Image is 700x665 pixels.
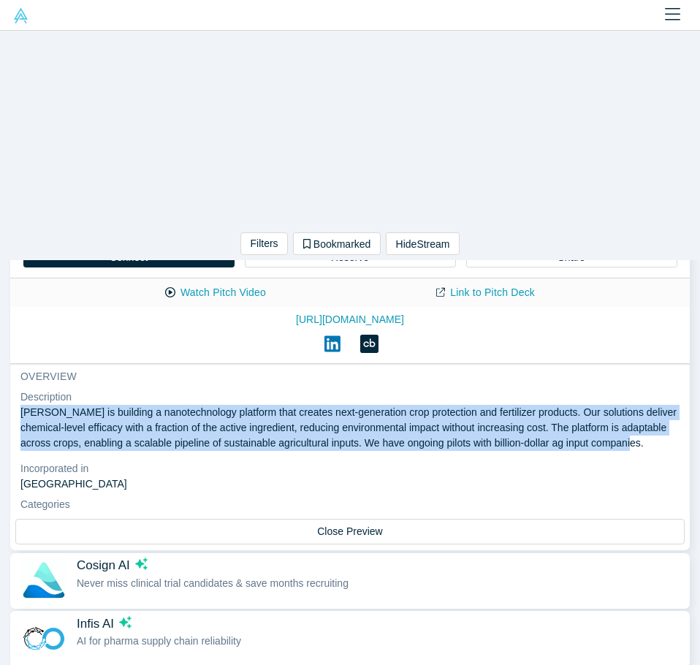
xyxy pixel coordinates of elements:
[20,405,680,451] p: [PERSON_NAME] is building a nanotechnology platform that creates next-generation crop protection ...
[240,232,288,255] button: Filters
[20,617,66,661] img: Infis AI's Logo
[421,280,550,305] a: Link to Pitch Deck
[175,31,525,227] iframe: Alchemist Class XL Demo Day: Vault
[150,280,281,305] button: Watch Pitch Video
[20,559,66,603] img: Cosign AI's Logo
[20,476,680,492] dd: [GEOGRAPHIC_DATA]
[77,635,241,647] span: AI for pharma supply chain reliability
[386,232,460,255] button: HideStream
[77,616,114,631] span: Infis AI
[20,312,680,327] a: [URL][DOMAIN_NAME]
[20,369,659,384] h3: overview
[20,389,680,405] dt: Description
[77,577,349,589] span: Never miss clinical trial candidates & save months recruiting
[293,232,381,255] button: Bookmarked
[20,461,680,476] dt: Incorporated in
[119,616,132,628] svg: dsa ai sparkles
[13,8,28,23] img: Alchemist Vault Logo
[20,497,680,512] dt: Categories
[10,554,690,608] button: Cosign AIdsa ai sparklesNever miss clinical trial candidates & save months recruiting
[15,519,685,544] button: Close Preview
[135,558,148,570] svg: dsa ai sparkles
[77,558,130,573] span: Cosign AI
